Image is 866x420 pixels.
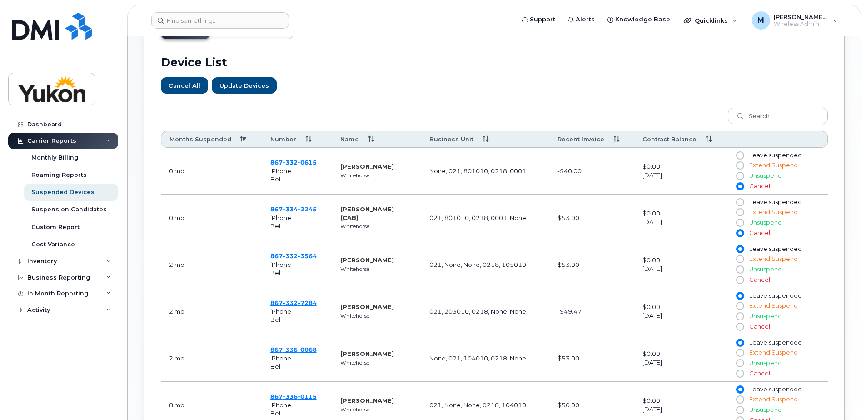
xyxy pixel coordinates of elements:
span: Leave suspended [749,245,802,252]
input: Unsuspend [736,406,743,414]
span: M [757,15,764,26]
small: Whitehorse [340,360,369,366]
th: Name: activate to sort column ascending [332,131,421,148]
td: -$40.00 [549,148,634,195]
a: 8673327284 [270,299,317,306]
div: [DATE] [642,405,719,414]
td: July 15, 2025 07:46 [161,288,262,335]
a: 8673360115 [270,393,317,400]
span: iPhone [270,214,291,221]
td: $0.00 [634,288,727,335]
span: 336 [283,346,298,353]
input: Leave suspended [736,386,743,393]
span: Unsuspend [749,219,782,226]
td: $0.00 [634,195,727,241]
h2: Device List [161,55,828,69]
td: 021, 801010, 0218, 0001, None [421,195,549,241]
span: Bell [270,410,282,417]
span: Bell [270,316,282,323]
span: Quicklinks [695,17,728,24]
span: [PERSON_NAME].[PERSON_NAME] [774,13,828,20]
td: $0.00 [634,335,727,382]
td: $0.00 [634,148,727,195]
td: 0 mo [161,195,262,241]
span: 2245 [298,205,317,213]
span: Cancel [749,183,770,190]
input: Leave suspended [736,152,743,159]
span: Cancel [749,276,770,283]
span: iPhone [270,401,291,409]
td: $0.00 [634,241,727,288]
a: Support [516,10,562,29]
small: Whitehorse [340,266,369,272]
span: 867 [270,346,317,353]
strong: [PERSON_NAME] [340,397,394,404]
span: 0115 [298,393,317,400]
input: Search [728,108,828,124]
span: Update Devices [219,81,269,90]
span: 867 [270,159,317,166]
small: Whitehorse [340,172,369,179]
input: Unsuspend [736,219,743,226]
small: Whitehorse [340,223,369,230]
span: 867 [270,299,317,306]
a: 8673320615 [270,159,317,166]
span: iPhone [270,308,291,315]
span: Alerts [576,15,595,24]
span: 332 [283,159,298,166]
span: Extend Suspend [749,255,798,262]
td: July 11, 2025 12:35 [161,335,262,382]
td: $53.00 [549,195,634,241]
div: Mitchel.Williams [746,11,844,30]
span: Leave suspended [749,199,802,205]
input: Unsuspend [736,313,743,320]
span: Bell [270,269,282,276]
input: Find something... [151,12,289,29]
th: Business Unit: activate to sort column ascending [421,131,549,148]
a: 8673342245 [270,205,317,213]
input: Unsuspend [736,266,743,273]
input: Cancel [736,370,743,377]
input: Extend Suspend [736,162,743,169]
input: Unsuspend [736,360,743,367]
input: Extend Suspend [736,396,743,403]
input: Extend Suspend [736,349,743,356]
span: iPhone [270,261,291,268]
span: Extend Suspend [749,302,798,309]
td: $53.00 [549,241,634,288]
small: Whitehorse [340,313,369,319]
span: Unsuspend [749,266,782,273]
button: Cancel All [161,77,208,94]
button: Update Devices [212,77,277,94]
td: July 14, 2025 07:41 [161,241,262,288]
div: [DATE] [642,265,719,273]
small: Whitehorse [340,406,369,413]
span: 332 [283,299,298,306]
td: -$49.47 [549,288,634,335]
span: Wireless Admin [774,20,828,28]
a: 8673323564 [270,252,317,260]
span: Extend Suspend [749,209,798,215]
td: 021, None, None, 0218, 105010 [421,241,549,288]
th: Recent Invoice: activate to sort column ascending [549,131,634,148]
input: Cancel [736,230,743,237]
input: Cancel [736,276,743,284]
td: None, 021, 104010, 0218, None [421,335,549,382]
th: Number: activate to sort column ascending [262,131,332,148]
span: 0068 [298,346,317,353]
strong: [PERSON_NAME] (CAB) [340,205,394,221]
span: Support [530,15,555,24]
input: Unsuspend [736,172,743,180]
td: 0 mo [161,148,262,195]
a: Knowledge Base [601,10,677,29]
td: 021, 203010, 0218, None, None [421,288,549,335]
span: iPhone [270,167,291,175]
span: Leave suspended [749,152,802,159]
input: Extend Suspend [736,255,743,263]
span: 0615 [298,159,317,166]
strong: [PERSON_NAME] [340,256,394,264]
span: 867 [270,393,317,400]
div: [DATE] [642,218,719,226]
span: Extend Suspend [749,162,798,169]
div: [DATE] [642,358,719,367]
